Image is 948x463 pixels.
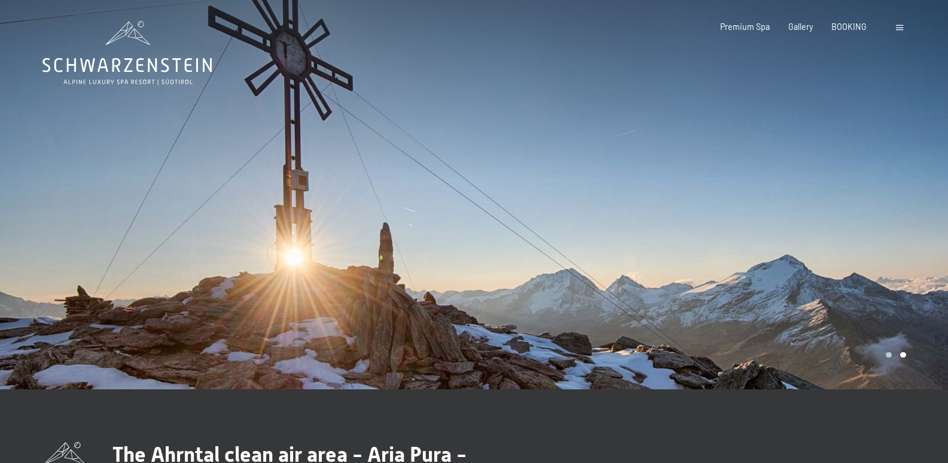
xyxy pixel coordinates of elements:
[882,352,906,358] div: Carousel Pagination
[831,22,867,32] a: BOOKING
[788,22,813,32] a: Gallery
[720,22,770,32] a: Premium Spa
[886,352,892,358] div: Carousel Page 1
[900,352,906,358] div: Carousel Page 2 (Current Slide)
